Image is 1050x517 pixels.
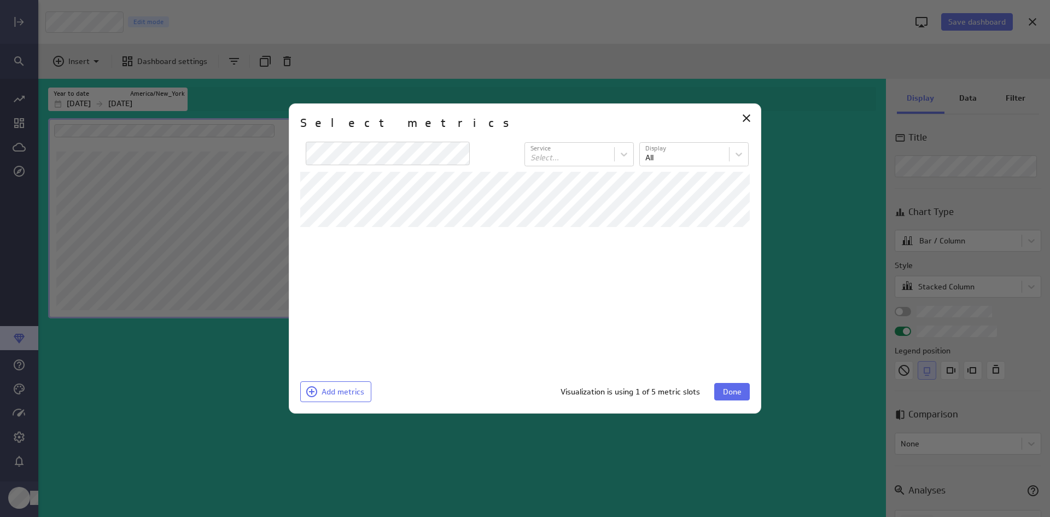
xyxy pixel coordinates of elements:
p: Service [530,144,609,153]
p: Visualization is using 1 of 5 metric slots [561,386,700,398]
span: Add metrics [322,387,364,397]
h2: Select metrics [300,115,520,132]
p: Display [645,144,724,153]
div: Close [737,109,756,127]
div: Select... [530,152,573,164]
span: Done [723,387,742,397]
div: All [645,152,654,164]
button: Add metrics [300,381,371,402]
button: Done [714,383,750,400]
